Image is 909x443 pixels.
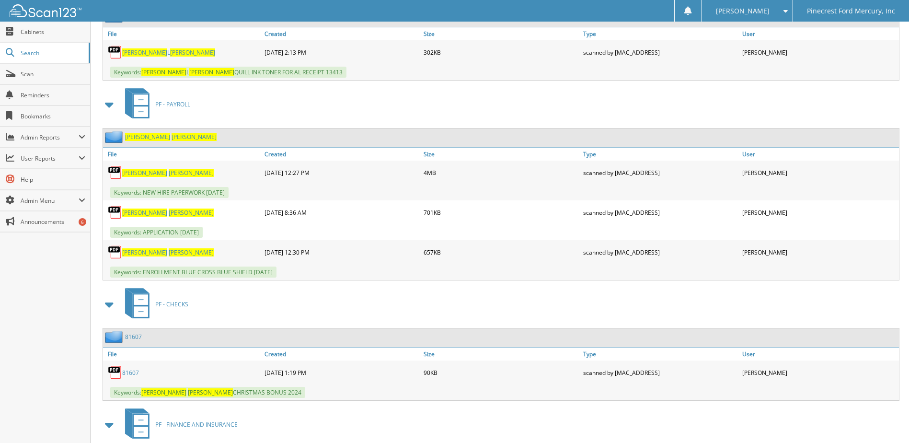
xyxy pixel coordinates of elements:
[716,8,770,14] span: [PERSON_NAME]
[141,68,186,76] span: [PERSON_NAME]
[807,8,895,14] span: Pinecrest Ford Mercury, Inc
[740,363,899,382] div: [PERSON_NAME]
[740,148,899,161] a: User
[122,209,214,217] a: [PERSON_NAME] [PERSON_NAME]
[125,133,170,141] span: [PERSON_NAME]
[21,70,85,78] span: Scan
[122,248,214,256] a: [PERSON_NAME] [PERSON_NAME]
[141,388,186,396] span: [PERSON_NAME]
[119,285,188,323] a: PF - CHECKS
[189,68,234,76] span: [PERSON_NAME]
[740,163,899,182] div: [PERSON_NAME]
[262,43,421,62] div: [DATE] 2:13 PM
[21,154,79,163] span: User Reports
[169,248,214,256] span: [PERSON_NAME]
[122,169,214,177] a: [PERSON_NAME] [PERSON_NAME]
[108,365,122,380] img: PDF.png
[262,348,421,361] a: Created
[262,148,421,161] a: Created
[262,27,421,40] a: Created
[108,205,122,220] img: PDF.png
[110,187,229,198] span: Keywords: NEW HIRE PAPERWORK [DATE]
[21,133,79,141] span: Admin Reports
[740,348,899,361] a: User
[122,369,139,377] a: 81607
[740,243,899,262] div: [PERSON_NAME]
[262,363,421,382] div: [DATE] 1:19 PM
[169,209,214,217] span: [PERSON_NAME]
[581,348,740,361] a: Type
[122,169,167,177] span: [PERSON_NAME]
[188,388,233,396] span: [PERSON_NAME]
[125,133,217,141] a: [PERSON_NAME] [PERSON_NAME]
[119,85,190,123] a: PF - PAYROLL
[105,331,125,343] img: folder2.png
[21,197,79,205] span: Admin Menu
[581,203,740,222] div: scanned by [MAC_ADDRESS]
[122,248,167,256] span: [PERSON_NAME]
[421,363,580,382] div: 90KB
[108,165,122,180] img: PDF.png
[79,218,86,226] div: 6
[110,267,276,278] span: Keywords: ENROLLMENT BLUE CROSS BLUE SHIELD [DATE]
[421,43,580,62] div: 302KB
[421,148,580,161] a: Size
[581,163,740,182] div: scanned by [MAC_ADDRESS]
[581,148,740,161] a: Type
[108,245,122,259] img: PDF.png
[421,163,580,182] div: 4MB
[262,203,421,222] div: [DATE] 8:36 AM
[122,48,167,57] span: [PERSON_NAME]
[21,175,85,184] span: Help
[125,333,142,341] a: 81607
[110,227,203,238] span: Keywords: APPLICATION [DATE]
[861,397,909,443] iframe: Chat Widget
[421,203,580,222] div: 701KB
[21,112,85,120] span: Bookmarks
[105,131,125,143] img: folder2.png
[581,27,740,40] a: Type
[740,27,899,40] a: User
[421,27,580,40] a: Size
[581,363,740,382] div: scanned by [MAC_ADDRESS]
[103,27,262,40] a: File
[421,243,580,262] div: 657KB
[21,49,84,57] span: Search
[262,243,421,262] div: [DATE] 12:30 PM
[262,163,421,182] div: [DATE] 12:27 PM
[108,45,122,59] img: PDF.png
[581,43,740,62] div: scanned by [MAC_ADDRESS]
[169,169,214,177] span: [PERSON_NAME]
[155,300,188,308] span: PF - CHECKS
[103,348,262,361] a: File
[103,148,262,161] a: File
[21,218,85,226] span: Announcements
[581,243,740,262] div: scanned by [MAC_ADDRESS]
[421,348,580,361] a: Size
[10,4,81,17] img: scan123-logo-white.svg
[122,48,215,57] a: [PERSON_NAME]L[PERSON_NAME]
[110,67,346,78] span: Keywords: L QUILL INK TONER FOR AL RECEIPT 13413
[110,387,305,398] span: Keywords: CHRISTMAS BONUS 2024
[155,100,190,108] span: PF - PAYROLL
[122,209,167,217] span: [PERSON_NAME]
[740,43,899,62] div: [PERSON_NAME]
[172,133,217,141] span: [PERSON_NAME]
[21,28,85,36] span: Cabinets
[170,48,215,57] span: [PERSON_NAME]
[21,91,85,99] span: Reminders
[740,203,899,222] div: [PERSON_NAME]
[155,420,238,429] span: PF - FINANCE AND INSURANCE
